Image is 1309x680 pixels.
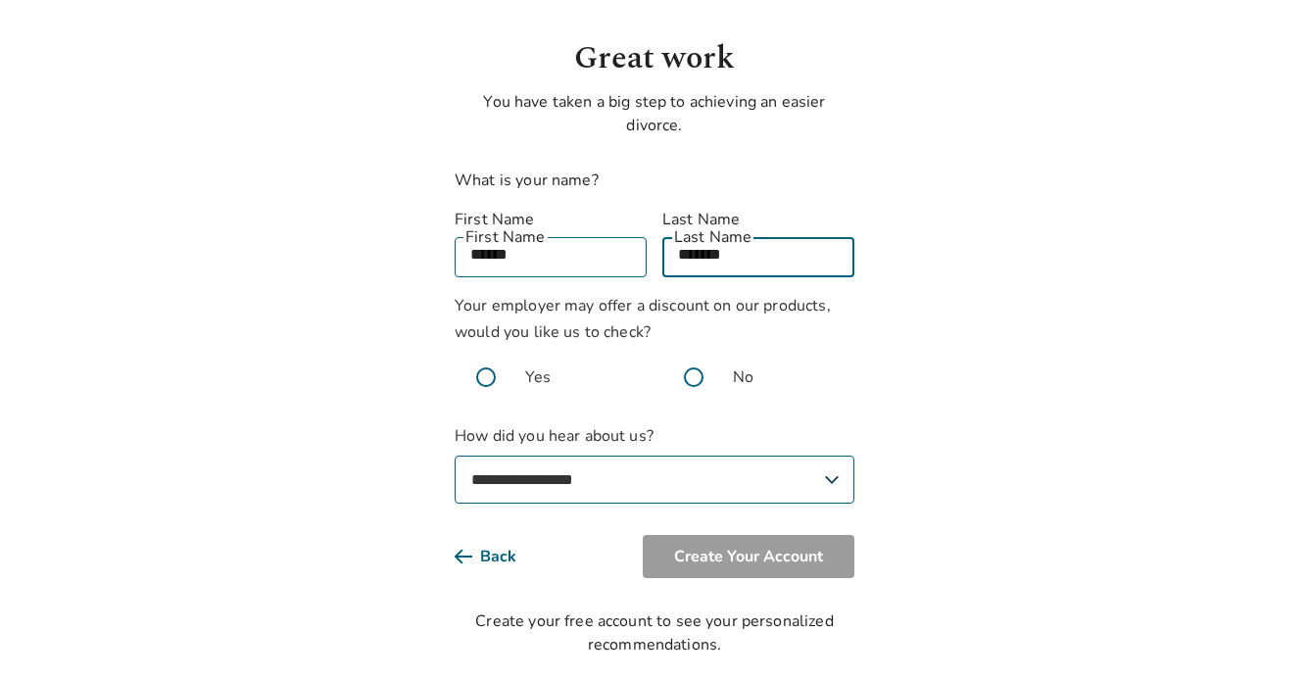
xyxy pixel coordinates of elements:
[455,35,854,82] h1: Great work
[455,208,647,231] label: First Name
[643,535,854,578] button: Create Your Account
[455,170,599,191] label: What is your name?
[455,90,854,137] p: You have taken a big step to achieving an easier divorce.
[1211,586,1309,680] iframe: Chat Widget
[733,365,753,389] span: No
[455,456,854,504] select: How did you hear about us?
[455,609,854,656] div: Create your free account to see your personalized recommendations.
[455,535,548,578] button: Back
[525,365,551,389] span: Yes
[662,208,854,231] label: Last Name
[455,295,831,343] span: Your employer may offer a discount on our products, would you like us to check?
[455,424,854,504] label: How did you hear about us?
